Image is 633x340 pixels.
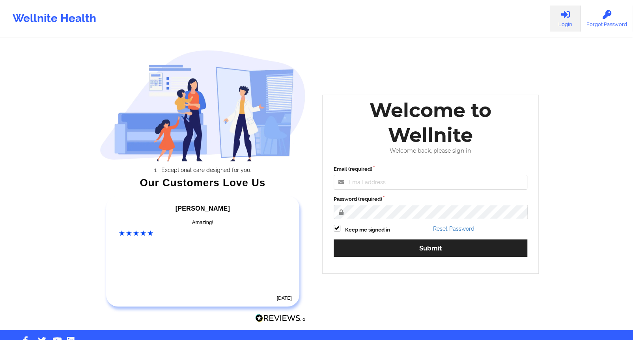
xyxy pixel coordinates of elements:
[100,179,306,187] div: Our Customers Love Us
[550,6,581,32] a: Login
[277,295,292,301] time: [DATE]
[334,175,528,190] input: Email address
[345,226,390,234] label: Keep me signed in
[255,314,306,322] img: Reviews.io Logo
[107,167,306,173] li: Exceptional care designed for you.
[328,148,533,154] div: Welcome back, please sign in
[334,165,528,173] label: Email (required)
[176,205,230,212] span: [PERSON_NAME]
[334,195,528,203] label: Password (required)
[328,98,533,148] div: Welcome to Wellnite
[581,6,633,32] a: Forgot Password
[334,239,528,256] button: Submit
[100,50,306,161] img: wellnite-auth-hero_200.c722682e.png
[433,226,474,232] a: Reset Password
[255,314,306,324] a: Reviews.io Logo
[119,219,286,226] div: Amazing!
